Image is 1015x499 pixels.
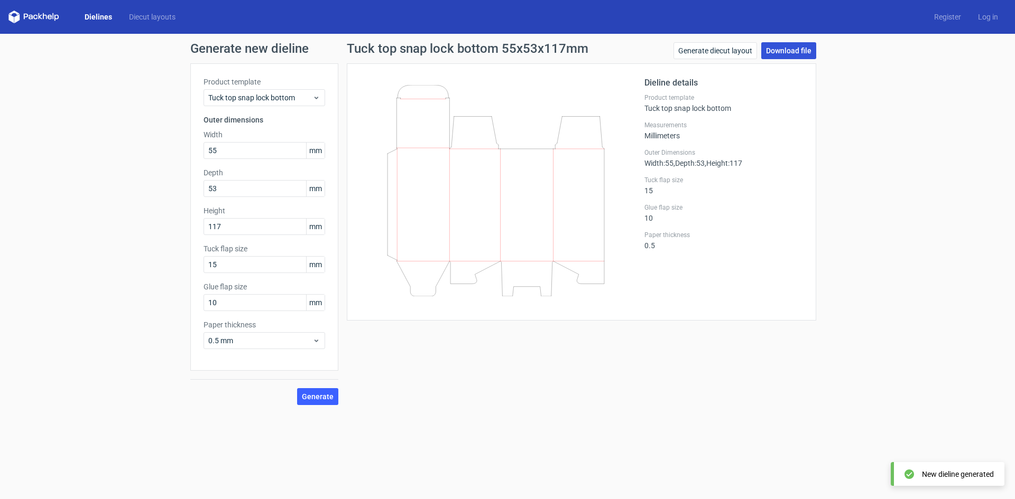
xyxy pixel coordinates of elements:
[208,335,312,346] span: 0.5 mm
[673,159,705,167] span: , Depth : 53
[204,129,325,140] label: Width
[644,231,803,250] div: 0.5
[204,205,325,216] label: Height
[204,77,325,87] label: Product template
[644,176,803,195] div: 15
[922,469,994,479] div: New dieline generated
[926,12,970,22] a: Register
[76,12,121,22] a: Dielines
[644,176,803,184] label: Tuck flap size
[302,393,334,400] span: Generate
[970,12,1007,22] a: Log in
[644,148,803,157] label: Outer Dimensions
[204,319,325,330] label: Paper thickness
[204,281,325,292] label: Glue flap size
[644,93,803,112] div: Tuck top snap lock bottom
[306,143,325,158] span: mm
[644,203,803,212] label: Glue flap size
[297,388,338,405] button: Generate
[644,121,803,129] label: Measurements
[761,42,816,59] a: Download file
[204,243,325,254] label: Tuck flap size
[306,219,325,234] span: mm
[204,115,325,125] h3: Outer dimensions
[306,181,325,196] span: mm
[190,42,825,55] h1: Generate new dieline
[306,295,325,310] span: mm
[306,257,325,272] span: mm
[644,77,803,89] h2: Dieline details
[204,167,325,178] label: Depth
[644,121,803,140] div: Millimeters
[644,93,803,102] label: Product template
[673,42,757,59] a: Generate diecut layout
[208,92,312,103] span: Tuck top snap lock bottom
[705,159,742,167] span: , Height : 117
[644,203,803,222] div: 10
[347,42,588,55] h1: Tuck top snap lock bottom 55x53x117mm
[644,231,803,239] label: Paper thickness
[644,159,673,167] span: Width : 55
[121,12,184,22] a: Diecut layouts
